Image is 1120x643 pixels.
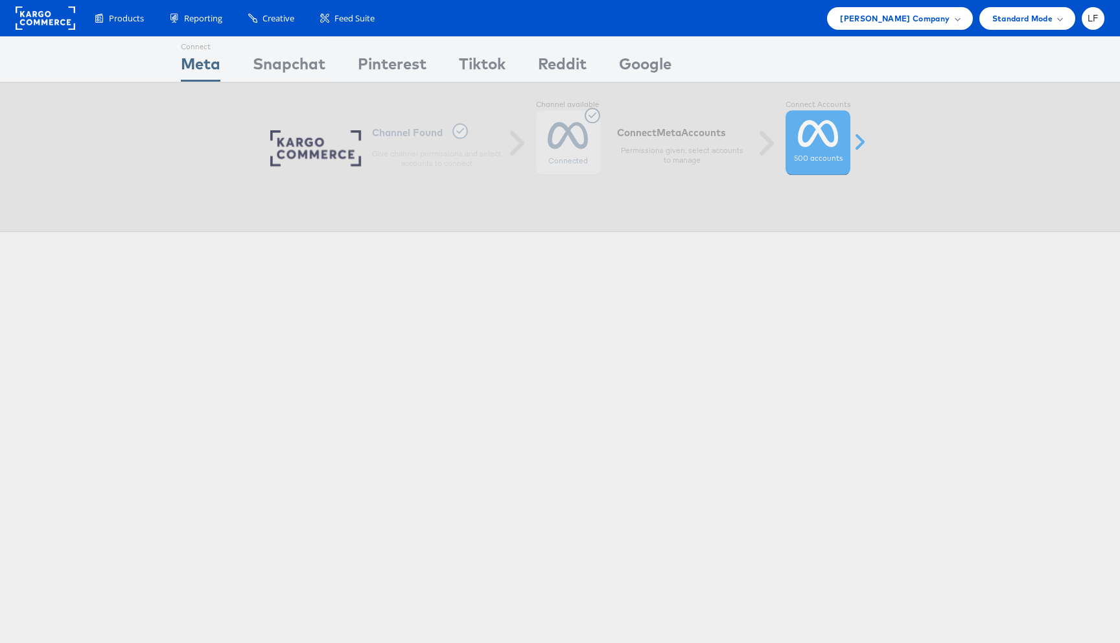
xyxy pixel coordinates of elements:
div: Pinterest [358,53,426,82]
h6: Connect Accounts [617,129,747,141]
h6: Channel Found [372,126,502,145]
span: Creative [262,12,294,25]
p: Permissions given, select accounts to manage [617,148,747,169]
label: Connect Accounts [786,102,850,113]
div: Tiktok [459,53,506,82]
span: meta [657,129,681,141]
p: Give channel permissions and select accounts to connect [372,151,502,172]
div: Snapchat [253,53,325,82]
div: Reddit [538,53,587,82]
div: Google [619,53,671,82]
span: LF [1088,14,1099,23]
span: Feed Suite [334,12,375,25]
span: Standard Mode [992,12,1053,25]
div: Connect [181,37,220,53]
span: [PERSON_NAME] Company [840,12,950,25]
label: Channel available [536,102,601,113]
span: Reporting [184,12,222,25]
label: 500 accounts [793,156,842,167]
span: Products [109,12,144,25]
div: Meta [181,53,220,82]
